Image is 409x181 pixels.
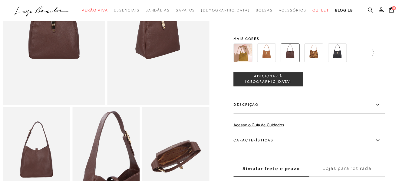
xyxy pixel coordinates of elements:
[312,5,329,16] a: categoryNavScreenReaderText
[335,5,353,16] a: BLOG LB
[82,5,108,16] a: categoryNavScreenReaderText
[233,44,252,62] img: BOLSA MÉDIA EM CAMURÇA ASPARGO COM FECHO METÁLICO
[233,37,385,40] span: Mais cores
[335,8,353,12] span: BLOG LB
[233,160,309,177] label: Simular frete e prazo
[114,5,139,16] a: categoryNavScreenReaderText
[233,132,385,149] label: Características
[82,8,108,12] span: Verão Viva
[392,6,396,10] span: 0
[233,96,385,114] label: Descrição
[176,8,195,12] span: Sapatos
[233,122,284,127] a: Acesse o Guia de Cuidados
[146,8,170,12] span: Sandálias
[256,5,273,16] a: categoryNavScreenReaderText
[281,44,299,62] img: BOLSA MÉDIA EM COURO CAFÉ COM FECHO METÁLICO
[279,8,306,12] span: Acessórios
[328,44,347,62] img: BOLSA MÉDIA EM COURO PRETO COM FECHO METÁLICO
[279,5,306,16] a: categoryNavScreenReaderText
[233,72,303,86] button: ADICIONAR À [GEOGRAPHIC_DATA]
[146,5,170,16] a: categoryNavScreenReaderText
[304,44,323,62] img: BOLSA MÉDIA EM COURO ONÇA PRINT COM FECHO METÁLICO
[114,8,139,12] span: Essenciais
[387,7,396,15] button: 0
[201,5,250,16] a: noSubCategoriesText
[309,160,385,177] label: Lojas para retirada
[312,8,329,12] span: Outlet
[257,44,276,62] img: BOLSA MÉDIA EM CAMURÇA CARAMELO COM FECHO METÁLICO
[201,8,250,12] span: [DEMOGRAPHIC_DATA]
[256,8,273,12] span: Bolsas
[234,74,303,85] span: ADICIONAR À [GEOGRAPHIC_DATA]
[176,5,195,16] a: categoryNavScreenReaderText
